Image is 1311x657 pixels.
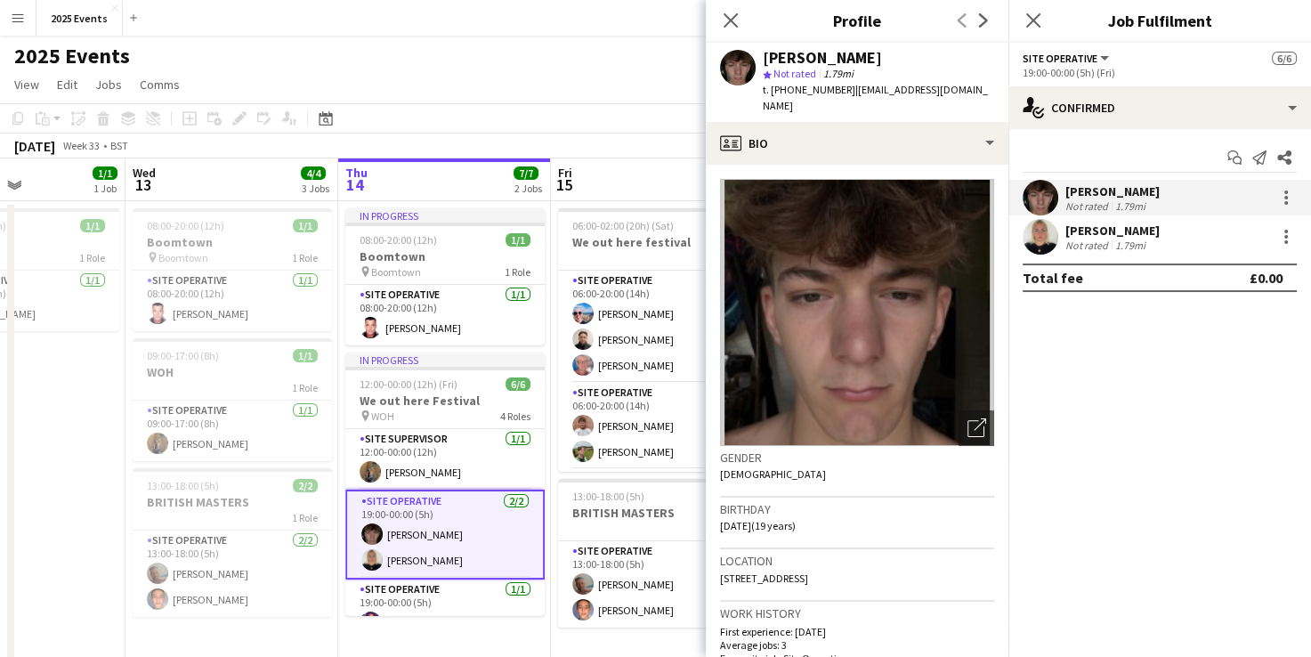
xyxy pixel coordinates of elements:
[555,174,572,195] span: 15
[720,501,994,517] h3: Birthday
[292,381,318,394] span: 1 Role
[345,353,545,616] app-job-card: In progress12:00-00:00 (12h) (Fri)6/6We out here Festival WOH4 RolesSite Supervisor1/112:00-00:00...
[500,410,530,423] span: 4 Roles
[110,139,128,152] div: BST
[1065,183,1160,199] div: [PERSON_NAME]
[345,353,545,367] div: In progress
[763,83,988,112] span: | [EMAIL_ADDRESS][DOMAIN_NAME]
[1272,52,1297,65] span: 6/6
[301,166,326,180] span: 4/4
[1112,199,1149,213] div: 1.79mi
[133,531,332,617] app-card-role: Site Operative2/213:00-18:00 (5h)[PERSON_NAME][PERSON_NAME]
[7,73,46,96] a: View
[506,377,530,391] span: 6/6
[133,234,332,250] h3: Boomtown
[147,479,219,492] span: 13:00-18:00 (5h)
[345,285,545,345] app-card-role: Site Operative1/108:00-20:00 (12h)[PERSON_NAME]
[133,338,332,461] app-job-card: 09:00-17:00 (8h)1/1WOH1 RoleSite Operative1/109:00-17:00 (8h)[PERSON_NAME]
[558,234,757,250] h3: We out here festival
[36,1,123,36] button: 2025 Events
[360,377,457,391] span: 12:00-00:00 (12h) (Fri)
[345,393,545,409] h3: We out here Festival
[14,137,55,155] div: [DATE]
[345,208,545,345] app-job-card: In progress08:00-20:00 (12h)1/1Boomtown Boomtown1 RoleSite Operative1/108:00-20:00 (12h)[PERSON_N...
[371,410,394,423] span: WOH
[558,208,757,472] app-job-card: 06:00-02:00 (20h) (Sat)13/14We out here festival7 RolesSite Operative3/306:00-20:00 (14h)[PERSON_...
[345,429,545,490] app-card-role: Site Supervisor1/112:00-00:00 (12h)[PERSON_NAME]
[720,179,994,446] img: Crew avatar or photo
[558,165,572,181] span: Fri
[50,73,85,96] a: Edit
[1250,269,1283,287] div: £0.00
[57,77,77,93] span: Edit
[133,208,332,331] app-job-card: 08:00-20:00 (12h)1/1Boomtown Boomtown1 RoleSite Operative1/108:00-20:00 (12h)[PERSON_NAME]
[345,248,545,264] h3: Boomtown
[59,139,103,152] span: Week 33
[292,251,318,264] span: 1 Role
[720,572,808,585] span: [STREET_ADDRESS]
[345,490,545,580] app-card-role: Site Operative2/219:00-00:00 (5h)[PERSON_NAME][PERSON_NAME]
[345,580,545,640] app-card-role: Site Operative1/119:00-00:00 (5h)[PERSON_NAME]
[1065,223,1160,239] div: [PERSON_NAME]
[79,251,105,264] span: 1 Role
[720,605,994,621] h3: Work history
[95,77,122,93] span: Jobs
[133,73,187,96] a: Comms
[1065,199,1112,213] div: Not rated
[1023,52,1097,65] span: Site Operative
[133,165,156,181] span: Wed
[720,450,994,466] h3: Gender
[93,182,117,195] div: 1 Job
[706,9,1008,32] h3: Profile
[558,541,757,628] app-card-role: Site Operative2/213:00-18:00 (5h)[PERSON_NAME][PERSON_NAME]
[371,265,421,279] span: Boomtown
[820,67,857,80] span: 1.79mi
[293,219,318,232] span: 1/1
[1008,9,1311,32] h3: Job Fulfilment
[558,479,757,628] app-job-card: 13:00-18:00 (5h)2/2BRITISH MASTERS1 RoleSite Operative2/213:00-18:00 (5h)[PERSON_NAME][PERSON_NAME]
[88,73,129,96] a: Jobs
[133,494,332,510] h3: BRITISH MASTERS
[1112,239,1149,252] div: 1.79mi
[572,490,644,503] span: 13:00-18:00 (5h)
[14,77,39,93] span: View
[14,43,130,69] h1: 2025 Events
[558,505,757,521] h3: BRITISH MASTERS
[80,219,105,232] span: 1/1
[506,233,530,247] span: 1/1
[1065,239,1112,252] div: Not rated
[514,166,538,180] span: 7/7
[302,182,329,195] div: 3 Jobs
[1023,269,1083,287] div: Total fee
[343,174,368,195] span: 14
[147,349,219,362] span: 09:00-17:00 (8h)
[158,251,208,264] span: Boomtown
[133,468,332,617] app-job-card: 13:00-18:00 (5h)2/2BRITISH MASTERS1 RoleSite Operative2/213:00-18:00 (5h)[PERSON_NAME][PERSON_NAME]
[706,122,1008,165] div: Bio
[93,166,117,180] span: 1/1
[720,519,796,532] span: [DATE] (19 years)
[959,410,994,446] div: Open photos pop-in
[763,50,882,66] div: [PERSON_NAME]
[720,553,994,569] h3: Location
[133,364,332,380] h3: WOH
[572,219,674,232] span: 06:00-02:00 (20h) (Sat)
[1008,86,1311,129] div: Confirmed
[720,638,994,652] p: Average jobs: 3
[763,83,855,96] span: t. [PHONE_NUMBER]
[720,467,826,481] span: [DEMOGRAPHIC_DATA]
[1023,66,1297,79] div: 19:00-00:00 (5h) (Fri)
[558,383,757,469] app-card-role: Site Operative2/206:00-20:00 (14h)[PERSON_NAME][PERSON_NAME]
[133,271,332,331] app-card-role: Site Operative1/108:00-20:00 (12h)[PERSON_NAME]
[130,174,156,195] span: 13
[292,511,318,524] span: 1 Role
[147,219,224,232] span: 08:00-20:00 (12h)
[133,401,332,461] app-card-role: Site Operative1/109:00-17:00 (8h)[PERSON_NAME]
